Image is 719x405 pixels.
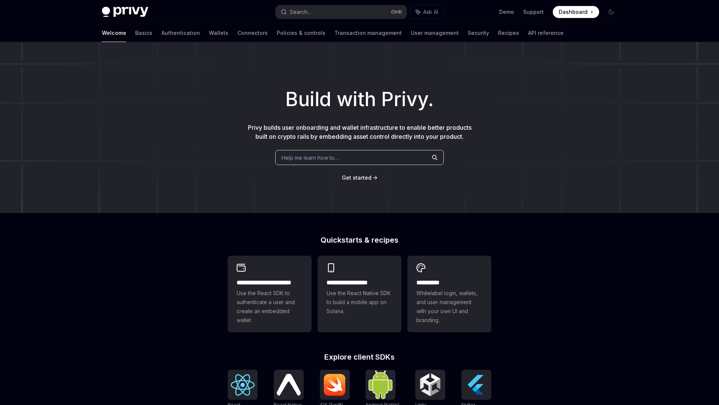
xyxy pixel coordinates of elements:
[523,8,544,16] a: Support
[12,85,707,114] h1: Build with Privy.
[161,24,200,42] a: Authentication
[228,236,491,244] h2: Quickstarts & recipes
[528,24,564,42] a: API reference
[559,8,588,16] span: Dashboard
[334,24,402,42] a: Transaction management
[102,7,148,17] img: dark logo
[411,24,459,42] a: User management
[248,124,471,140] span: Privy builds user onboarding and wallet infrastructure to enable better products built on crypto ...
[209,24,228,42] a: Wallets
[418,373,442,397] img: Unity
[553,6,599,18] a: Dashboard
[468,24,489,42] a: Security
[277,24,325,42] a: Policies & controls
[277,374,301,395] img: React Native
[391,9,402,15] span: Ctrl K
[464,373,488,397] img: Flutter
[407,256,491,332] a: **** *****Whitelabel login, wallets, and user management with your own UI and branding.
[228,353,491,361] h2: Explore client SDKs
[237,24,268,42] a: Connectors
[290,7,311,16] div: Search...
[276,5,407,19] button: Search...CtrlK
[327,289,392,316] span: Use the React Native SDK to build a mobile app on Solana.
[605,6,617,18] button: Toggle dark mode
[499,8,514,16] a: Demo
[342,174,371,181] a: Get started
[135,24,152,42] a: Basics
[318,256,401,332] a: **** **** **** ***Use the React Native SDK to build a mobile app on Solana.
[102,24,126,42] a: Welcome
[410,5,443,19] button: Ask AI
[368,370,392,399] img: Android (Kotlin)
[416,289,482,325] span: Whitelabel login, wallets, and user management with your own UI and branding.
[423,8,438,16] span: Ask AI
[237,289,303,325] span: Use the React SDK to authenticate a user and create an embedded wallet.
[323,373,347,396] img: iOS (Swift)
[282,154,339,162] span: Help me learn how to…
[498,24,519,42] a: Recipes
[231,374,255,396] img: React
